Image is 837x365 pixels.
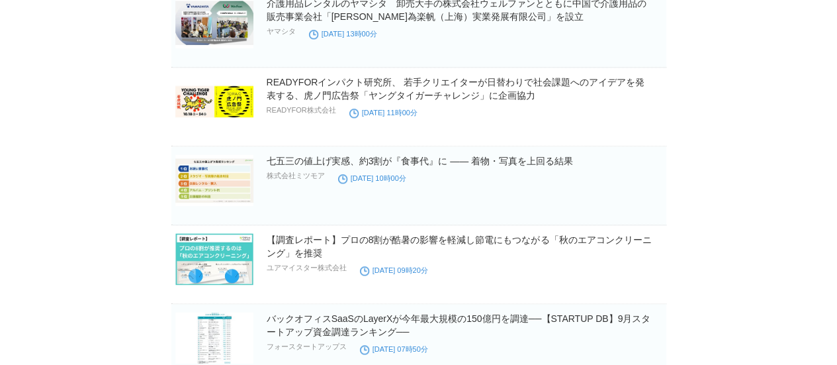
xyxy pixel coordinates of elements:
p: 株式会社ミツモア [267,171,325,181]
p: ヤマシタ [267,26,296,36]
time: [DATE] 10時00分 [338,174,406,182]
img: バックオフィスSaaSのLayerXが今年最大規模の150億円を調達──【STARTUP DB】9月スタートアップ資金調達ランキング── [175,312,253,364]
time: [DATE] 07時50分 [360,345,428,353]
p: フォースタートアップス [267,342,347,352]
a: 【調査レポート】プロの8割が酷暑の影響を軽減し節電にもつながる「秋のエアコンクリーニング」を推奨 [267,235,652,258]
a: バックオフィスSaaSのLayerXが今年最大規模の150億円を調達──【STARTUP DB】9月スタートアップ資金調達ランキング── [267,313,651,337]
p: READYFOR株式会社 [267,105,336,115]
time: [DATE] 11時00分 [349,109,418,117]
img: 【調査レポート】プロの8割が酷暑の影響を軽減し節電にもつながる「秋のエアコンクリーニング」を推奨 [175,233,253,285]
p: ユアマイスター株式会社 [267,263,347,273]
time: [DATE] 09時20分 [360,266,428,274]
time: [DATE] 13時00分 [309,30,377,38]
a: 七五三の値上げ実感、約3割が『食事代』に ―― 着物・写真を上回る結果 [267,156,574,166]
img: 七五三の値上げ実感、約3割が『食事代』に ―― 着物・写真を上回る結果 [175,154,253,206]
a: READYFORインパクト研究所、 若手クリエイターが日替わりで社会課題へのアイデアを発表する、虎ノ門広告祭「ヤングタイガーチャレンジ」に企画協力 [267,77,645,101]
img: READYFORインパクト研究所、 若手クリエイターが日替わりで社会課題へのアイデアを発表する、虎ノ門広告祭「ヤングタイガーチャレンジ」に企画協力 [175,76,253,127]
